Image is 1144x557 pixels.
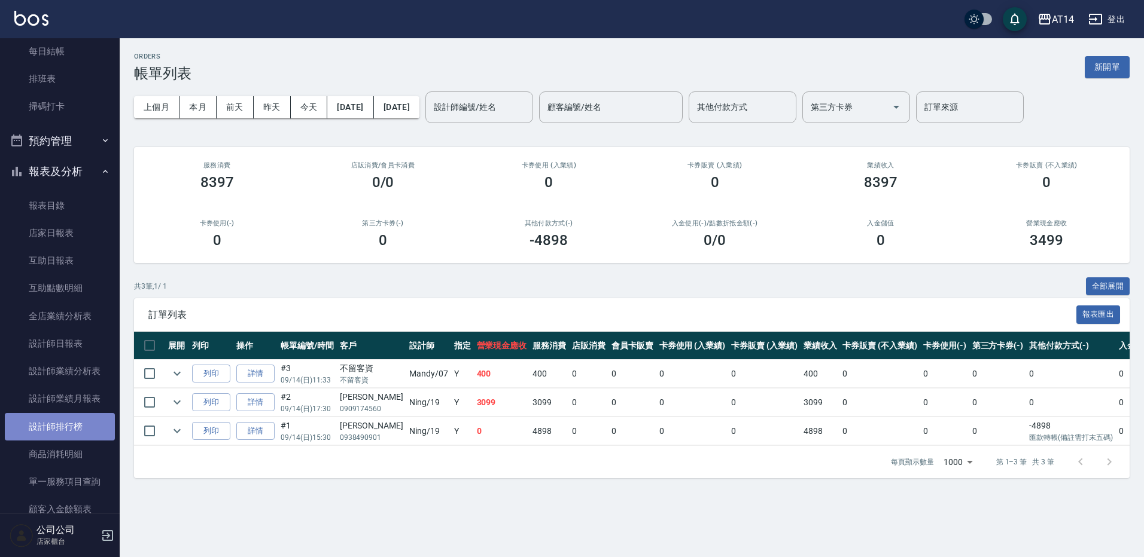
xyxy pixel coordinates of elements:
td: 0 [839,417,920,445]
th: 卡券使用 (入業績) [656,332,729,360]
a: 排班表 [5,65,115,93]
th: 卡券販賣 (不入業績) [839,332,920,360]
button: [DATE] [327,96,373,118]
td: 0 [839,388,920,417]
td: 0 [608,388,656,417]
th: 其他付款方式(-) [1026,332,1115,360]
td: 0 [656,388,729,417]
button: 列印 [192,393,230,412]
a: 設計師業績分析表 [5,357,115,385]
button: 報表匯出 [1076,305,1121,324]
h2: 卡券販賣 (不入業績) [978,161,1115,169]
td: 400 [530,360,569,388]
a: 互助點數明細 [5,274,115,302]
td: 3099 [530,388,569,417]
th: 卡券販賣 (入業績) [728,332,801,360]
td: Y [451,388,474,417]
button: expand row [168,393,186,411]
h3: 8397 [864,174,897,191]
button: Open [887,97,906,117]
p: 0909174560 [340,403,403,414]
button: expand row [168,365,186,382]
div: AT14 [1052,12,1074,27]
td: Y [451,417,474,445]
button: 今天 [291,96,328,118]
th: 帳單編號/時間 [278,332,337,360]
th: 操作 [233,332,278,360]
td: 0 [569,388,608,417]
td: 0 [969,360,1027,388]
td: 0 [608,360,656,388]
td: #3 [278,360,337,388]
td: Mandy /07 [406,360,451,388]
h3: 服務消費 [148,161,285,169]
a: 商品消耗明細 [5,440,115,468]
button: 上個月 [134,96,179,118]
th: 展開 [165,332,189,360]
button: 登出 [1084,8,1130,30]
button: 全部展開 [1086,277,1130,296]
button: [DATE] [374,96,419,118]
h2: 其他付款方式(-) [480,219,617,227]
img: Logo [14,11,48,26]
th: 營業現金應收 [474,332,530,360]
h2: 入金儲值 [812,219,949,227]
div: 不留客資 [340,362,403,375]
th: 會員卡販賣 [608,332,656,360]
td: 0 [474,417,530,445]
p: 不留客資 [340,375,403,385]
td: 0 [608,417,656,445]
th: 客戶 [337,332,406,360]
td: 400 [801,360,840,388]
h3: 帳單列表 [134,65,191,82]
p: 0938490901 [340,432,403,443]
td: 0 [728,388,801,417]
button: save [1003,7,1027,31]
a: 詳情 [236,393,275,412]
a: 詳情 [236,365,275,383]
td: 3099 [474,388,530,417]
td: 400 [474,360,530,388]
p: 09/14 (日) 15:30 [281,432,334,443]
th: 服務消費 [530,332,569,360]
div: [PERSON_NAME] [340,420,403,432]
td: -4898 [1026,417,1115,445]
td: Ning /19 [406,417,451,445]
h3: 0/0 [372,174,394,191]
h3: 0 [544,174,553,191]
td: 0 [1026,360,1115,388]
h2: 卡券使用(-) [148,219,285,227]
th: 第三方卡券(-) [969,332,1027,360]
a: 互助日報表 [5,247,115,274]
th: 店販消費 [569,332,608,360]
h3: 0 [711,174,719,191]
h2: 入金使用(-) /點數折抵金額(-) [646,219,783,227]
p: 店家櫃台 [36,536,98,547]
a: 設計師排行榜 [5,413,115,440]
h2: 卡券販賣 (入業績) [646,161,783,169]
button: 列印 [192,365,230,383]
a: 顧客入金餘額表 [5,495,115,523]
td: 0 [1026,388,1115,417]
button: expand row [168,422,186,440]
a: 報表目錄 [5,192,115,219]
a: 詳情 [236,422,275,440]
div: [PERSON_NAME] [340,391,403,403]
td: #1 [278,417,337,445]
h3: 0 /0 [704,232,726,249]
h3: 0 [379,232,387,249]
h3: -4898 [530,232,568,249]
a: 新開單 [1085,61,1130,72]
button: 報表及分析 [5,156,115,187]
p: 09/14 (日) 17:30 [281,403,334,414]
div: 1000 [939,446,977,478]
button: 前天 [217,96,254,118]
td: 4898 [530,417,569,445]
h2: 卡券使用 (入業績) [480,161,617,169]
h3: 0 [877,232,885,249]
td: Y [451,360,474,388]
td: 0 [728,417,801,445]
img: Person [10,524,34,547]
button: AT14 [1033,7,1079,32]
td: 0 [728,360,801,388]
